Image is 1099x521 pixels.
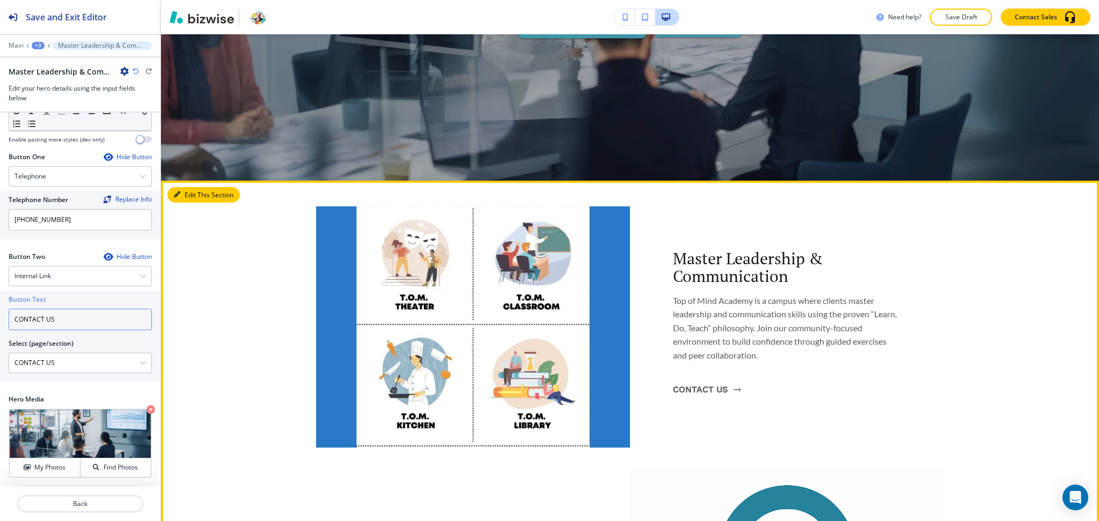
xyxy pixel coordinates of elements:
[10,458,80,477] button: My Photos
[944,12,978,22] p: Save Draft
[244,9,273,25] img: Your Logo
[9,395,152,404] h2: Hero Media
[18,499,142,509] p: Back
[930,9,992,26] button: Save Draft
[9,152,45,162] h2: Button One
[53,41,152,50] button: Master Leadership & Communication
[104,463,138,472] h4: Find Photos
[104,153,152,161] button: Hide Button
[673,250,901,285] h3: Master Leadership & Communication
[888,12,921,22] h3: Need help?
[9,136,105,144] h4: Enable pasting more styles (dev only)
[14,172,46,181] h4: Telephone
[9,84,152,103] h3: Edit your hero details using the input fields below
[34,463,65,472] h4: My Photos
[673,294,901,362] p: Top of Mind Academy is a campus where clients master leadership and communication skills using th...
[14,271,51,281] h4: Internal Link
[9,42,24,49] button: Main
[104,196,152,204] span: Find and replace this information across Bizwise
[17,495,143,512] button: Back
[26,11,107,24] h2: Save and Exit Editor
[170,11,234,24] img: Bizwise Logo
[9,339,74,348] h2: Select (page/section)
[32,42,45,49] button: +3
[1001,9,1090,26] button: Contact Sales
[9,209,152,230] input: Ex. 561-222-1111
[9,195,68,205] h2: Telephone Number
[9,252,45,262] h2: Button Two
[9,295,46,304] h2: Button Text
[104,196,152,203] div: Replace Info
[58,42,146,49] p: Master Leadership & Communication
[1063,485,1088,510] div: Open Intercom Messenger
[104,196,111,203] img: Replace
[9,66,116,77] h2: Master Leadership & Communication
[1015,12,1057,22] p: Contact Sales
[104,196,152,203] button: ReplaceReplace Info
[316,206,630,448] img: Master Leadership & Communication
[9,354,140,372] input: Manual Input
[104,252,152,261] button: Hide Button
[9,408,152,478] div: My PhotosFind Photos
[167,187,240,203] button: Edit This Section
[80,458,151,477] button: Find Photos
[673,375,741,404] button: Contact Us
